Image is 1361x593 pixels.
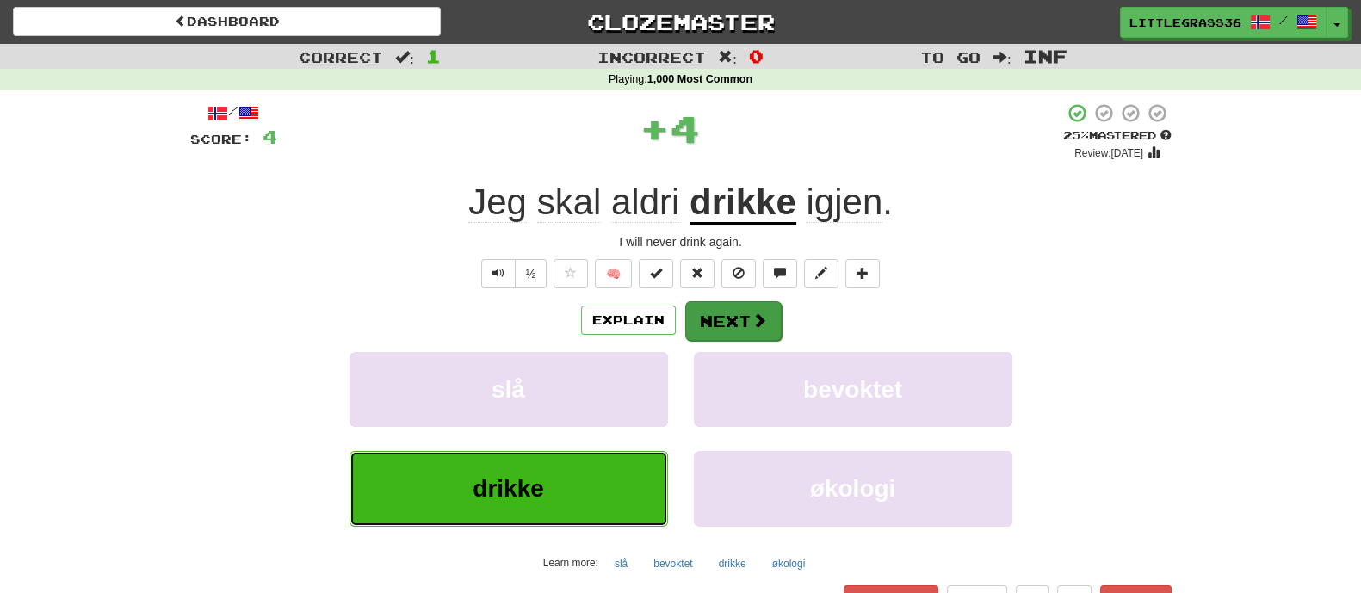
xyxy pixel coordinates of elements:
span: : [395,50,414,65]
span: + [640,102,670,154]
span: 1 [426,46,441,66]
span: økologi [810,475,896,502]
button: Favorite sentence (alt+f) [554,259,588,288]
div: Text-to-speech controls [478,259,547,288]
span: Correct [299,48,383,65]
button: slå [350,352,668,427]
small: Learn more: [543,557,598,569]
button: bevoktet [644,551,702,577]
button: Play sentence audio (ctl+space) [481,259,516,288]
span: Inf [1024,46,1067,66]
span: LittleGrass36 [1129,15,1241,30]
span: skal [537,182,602,223]
span: drikke [473,475,544,502]
button: Edit sentence (alt+d) [804,259,838,288]
button: Discuss sentence (alt+u) [763,259,797,288]
span: 0 [749,46,764,66]
span: / [1279,14,1288,26]
button: økologi [694,451,1012,526]
button: ½ [515,259,547,288]
span: bevoktet [803,376,902,403]
span: Jeg [468,182,527,223]
a: LittleGrass36 / [1120,7,1327,38]
button: slå [605,551,637,577]
button: Reset to 0% Mastered (alt+r) [680,259,715,288]
u: drikke [690,182,796,225]
span: . [796,182,893,223]
div: / [190,102,277,124]
a: Dashboard [13,7,441,36]
span: 25 % [1063,128,1089,142]
button: Ignore sentence (alt+i) [721,259,756,288]
span: 4 [670,107,700,150]
button: drikke [350,451,668,526]
span: Incorrect [597,48,706,65]
strong: 1,000 Most Common [647,73,752,85]
span: Score: [190,132,252,146]
button: bevoktet [694,352,1012,427]
button: 🧠 [595,259,632,288]
span: igjen [806,182,882,223]
button: drikke [709,551,756,577]
button: Explain [581,306,676,335]
span: : [718,50,737,65]
button: økologi [763,551,815,577]
span: To go [920,48,981,65]
span: aldri [611,182,679,223]
button: Add to collection (alt+a) [845,259,880,288]
small: Review: [DATE] [1074,147,1143,159]
span: : [993,50,1011,65]
button: Next [685,301,782,341]
div: I will never drink again. [190,233,1172,250]
div: Mastered [1063,128,1172,144]
button: Set this sentence to 100% Mastered (alt+m) [639,259,673,288]
span: 4 [263,126,277,147]
span: slå [492,376,525,403]
a: Clozemaster [467,7,894,37]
